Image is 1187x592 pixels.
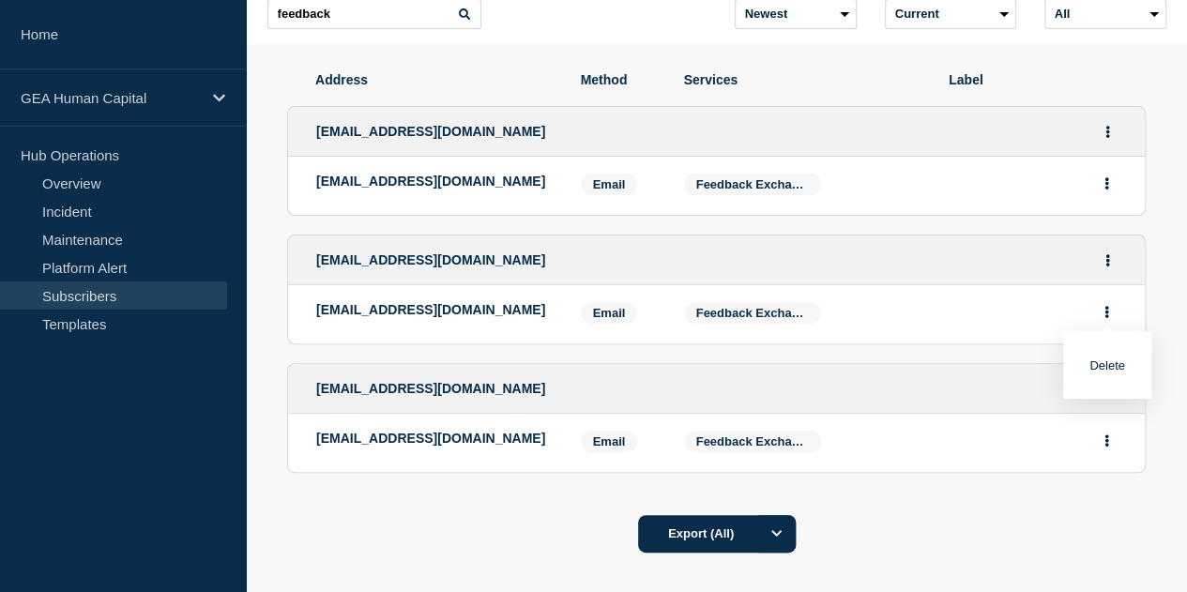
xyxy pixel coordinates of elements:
[316,252,545,267] span: [EMAIL_ADDRESS][DOMAIN_NAME]
[316,174,553,189] p: [EMAIL_ADDRESS][DOMAIN_NAME]
[949,72,1118,87] span: Label
[316,124,545,139] span: [EMAIL_ADDRESS][DOMAIN_NAME]
[696,306,814,320] span: Feedback Exchange
[315,72,553,87] span: Address
[316,381,545,396] span: [EMAIL_ADDRESS][DOMAIN_NAME]
[581,72,656,87] span: Method
[1095,426,1119,455] button: Actions
[1089,358,1125,372] button: Delete
[21,90,201,106] p: GEA Human Capital
[316,431,553,446] p: [EMAIL_ADDRESS][DOMAIN_NAME]
[581,431,638,452] span: Email
[581,302,638,324] span: Email
[696,434,814,448] span: Feedback Exchange
[696,177,814,191] span: Feedback Exchange
[758,515,796,553] button: Options
[581,174,638,195] span: Email
[316,302,553,317] p: [EMAIL_ADDRESS][DOMAIN_NAME]
[1095,169,1119,198] button: Actions
[1096,246,1119,275] button: Actions
[638,515,796,553] button: Export (All)
[1096,117,1119,146] button: Actions
[1095,297,1119,326] button: Actions
[684,72,921,87] span: Services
